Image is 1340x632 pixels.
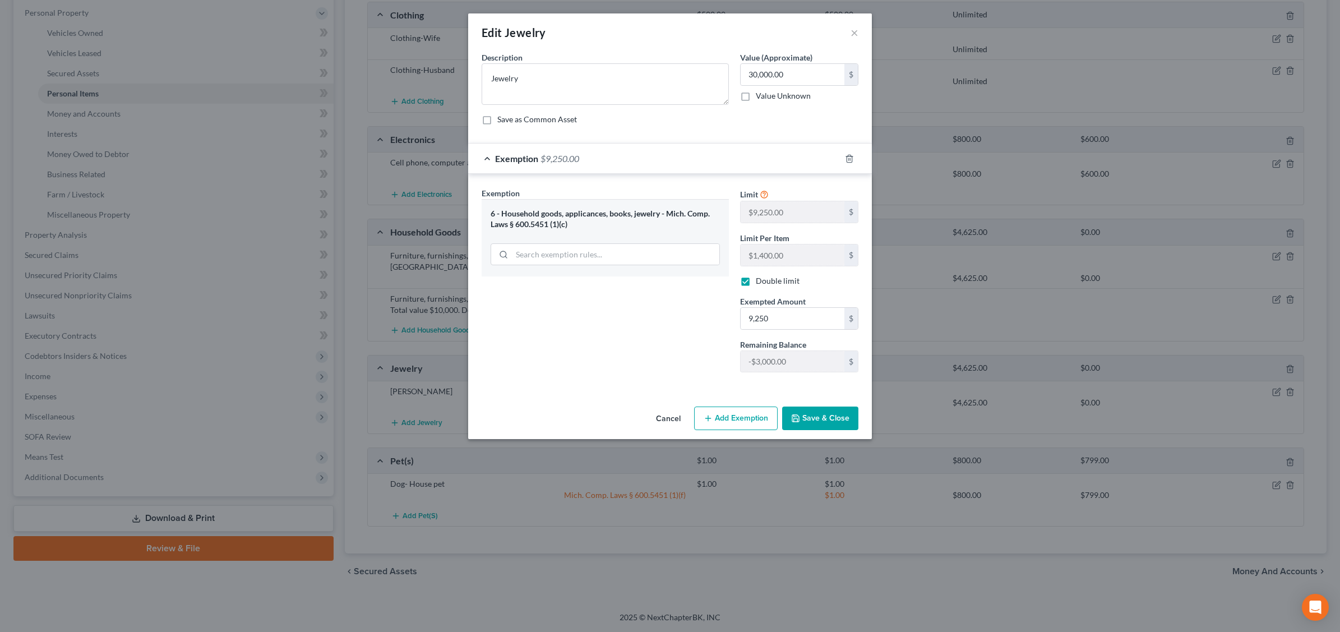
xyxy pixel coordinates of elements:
label: Double limit [756,275,800,287]
label: Value (Approximate) [740,52,812,63]
input: -- [741,245,844,266]
label: Save as Common Asset [497,114,577,125]
div: Edit Jewelry [482,25,546,40]
button: Save & Close [782,407,858,430]
label: Remaining Balance [740,339,806,350]
div: $ [844,351,858,372]
span: Limit [740,190,758,199]
input: 0.00 [741,308,844,329]
span: Exempted Amount [740,297,806,306]
input: -- [741,351,844,372]
div: $ [844,308,858,329]
div: $ [844,245,858,266]
input: 0.00 [741,64,844,85]
div: $ [844,201,858,223]
span: Exemption [482,188,520,198]
span: Description [482,53,523,62]
input: Search exemption rules... [512,244,719,265]
span: Exemption [495,153,538,164]
span: $9,250.00 [540,153,579,164]
label: Limit Per Item [740,232,789,244]
div: 6 - Household goods, applicances, books, jewelry - Mich. Comp. Laws § 600.5451 (1)(c) [491,209,720,229]
div: $ [844,64,858,85]
div: Open Intercom Messenger [1302,594,1329,621]
button: × [851,26,858,39]
input: -- [741,201,844,223]
button: Add Exemption [694,407,778,430]
label: Value Unknown [756,90,811,102]
button: Cancel [647,408,690,430]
